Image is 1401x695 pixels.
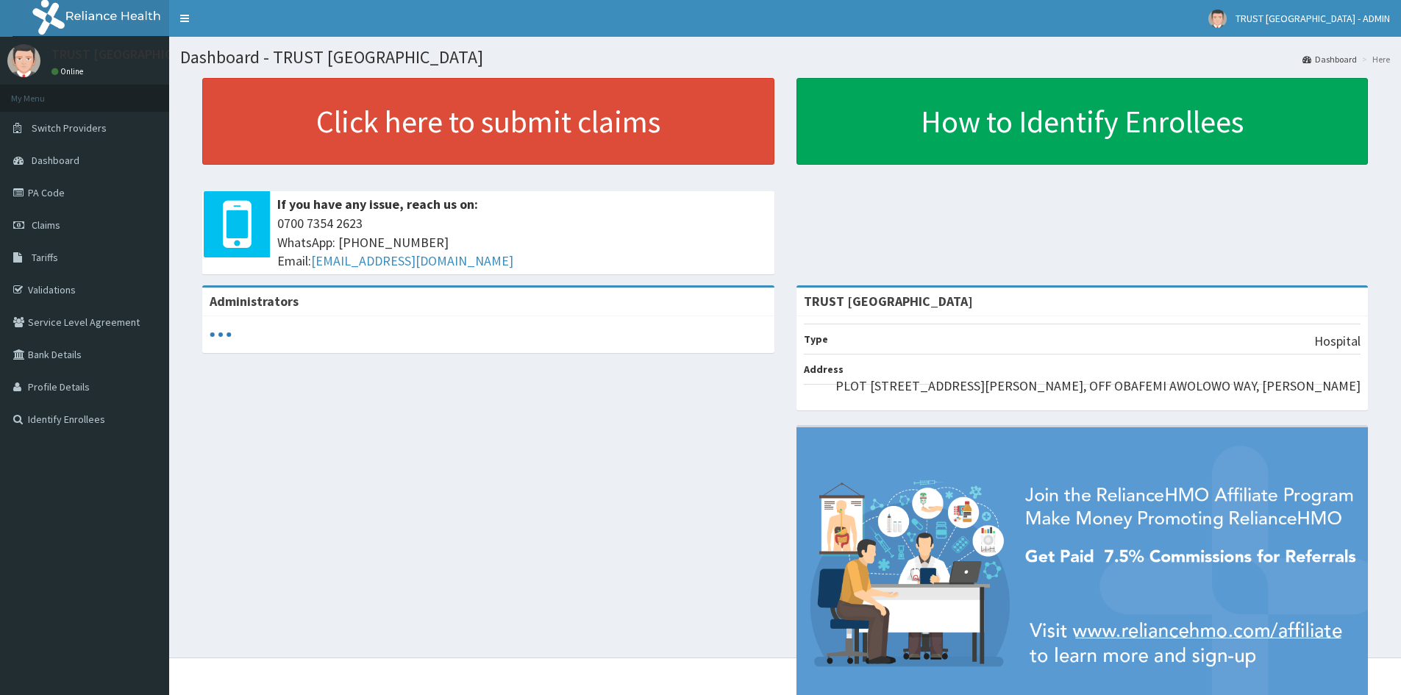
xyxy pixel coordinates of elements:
[32,218,60,232] span: Claims
[7,44,40,77] img: User Image
[835,377,1361,396] p: PLOT [STREET_ADDRESS][PERSON_NAME], OFF OBAFEMI AWOLOWO WAY, [PERSON_NAME]
[804,363,844,376] b: Address
[796,78,1369,165] a: How to Identify Enrollees
[277,214,767,271] span: 0700 7354 2623 WhatsApp: [PHONE_NUMBER] Email:
[1358,53,1390,65] li: Here
[311,252,513,269] a: [EMAIL_ADDRESS][DOMAIN_NAME]
[277,196,478,213] b: If you have any issue, reach us on:
[804,332,828,346] b: Type
[32,154,79,167] span: Dashboard
[1208,10,1227,28] img: User Image
[51,66,87,76] a: Online
[1314,332,1361,351] p: Hospital
[51,48,262,61] p: TRUST [GEOGRAPHIC_DATA] - ADMIN
[210,324,232,346] svg: audio-loading
[202,78,774,165] a: Click here to submit claims
[210,293,299,310] b: Administrators
[32,251,58,264] span: Tariffs
[804,293,973,310] strong: TRUST [GEOGRAPHIC_DATA]
[1236,12,1390,25] span: TRUST [GEOGRAPHIC_DATA] - ADMIN
[180,48,1390,67] h1: Dashboard - TRUST [GEOGRAPHIC_DATA]
[32,121,107,135] span: Switch Providers
[1302,53,1357,65] a: Dashboard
